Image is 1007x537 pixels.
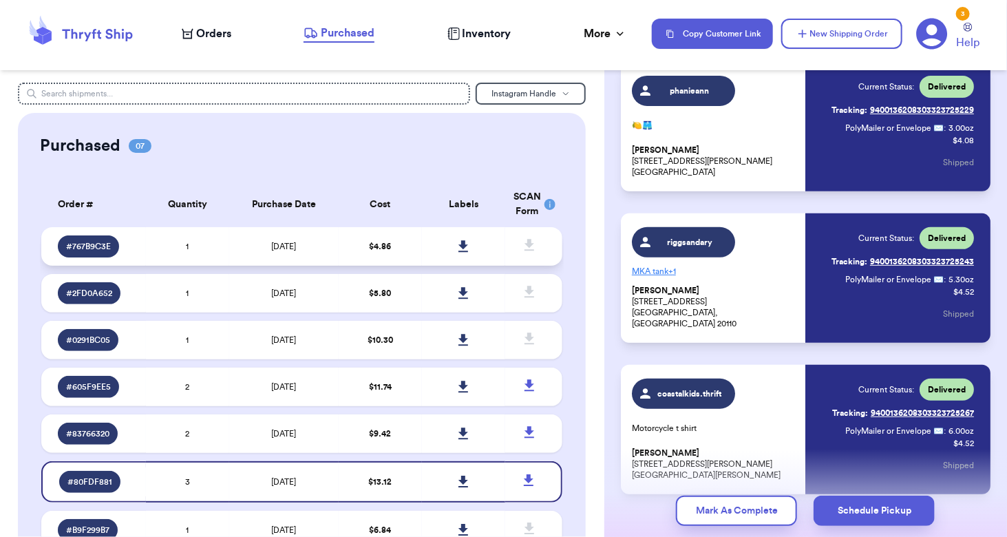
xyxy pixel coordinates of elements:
a: Tracking:9400136208303323725229 [831,99,974,121]
span: PolyMailer or Envelope ✉️ [845,124,944,132]
p: MKA tank [632,260,798,282]
div: SCAN Form [513,190,546,219]
th: Cost [339,182,422,227]
span: [PERSON_NAME] [632,286,699,296]
span: $ 9.42 [369,430,391,438]
span: # 2FD0A652 [66,288,112,299]
span: 1 [186,336,189,344]
a: Purchased [304,25,374,43]
span: $ 11.74 [369,383,392,391]
span: coastalkids.thrift [657,388,722,399]
span: $ 5.80 [369,289,391,297]
span: [PERSON_NAME] [632,448,699,459]
a: Help [956,23,979,51]
span: [DATE] [271,336,296,344]
span: [DATE] [271,383,296,391]
span: $ 13.12 [368,478,392,486]
span: 2 [185,430,189,438]
button: Copy Customer Link [652,19,773,49]
span: # 605F9EE5 [66,381,111,392]
span: : [944,274,946,285]
span: Current Status: [858,233,914,244]
p: Motorcycle t shirt [632,423,798,434]
th: Labels [422,182,505,227]
span: [DATE] [271,242,296,251]
p: $ 4.52 [953,438,974,449]
span: Purchased [321,25,374,41]
a: Orders [182,25,231,42]
span: 3 [185,478,190,486]
p: $ 4.08 [953,135,974,146]
span: Current Status: [858,81,914,92]
span: Instagram Handle [491,89,556,98]
span: Help [956,34,979,51]
span: 2 [185,383,189,391]
span: 3.00 oz [948,123,974,134]
a: Inventory [447,25,511,42]
p: [STREET_ADDRESS] [GEOGRAPHIC_DATA], [GEOGRAPHIC_DATA] 20110 [632,285,798,329]
p: 🍋🩳 [632,120,798,131]
span: [DATE] [271,526,296,534]
span: 6.00 oz [948,425,974,436]
button: Instagram Handle [476,83,586,105]
button: New Shipping Order [781,19,902,49]
th: Order # [41,182,145,227]
span: Tracking: [831,105,867,116]
span: Delivered [928,233,966,244]
span: PolyMailer or Envelope ✉️ [845,275,944,284]
th: Quantity [146,182,229,227]
span: : [944,425,946,436]
span: # 0291BC05 [66,335,110,346]
button: Schedule Pickup [814,496,935,526]
span: $ 6.84 [369,526,391,534]
p: [STREET_ADDRESS][PERSON_NAME] [GEOGRAPHIC_DATA][PERSON_NAME] [632,447,798,481]
span: 07 [129,139,151,153]
span: Tracking: [831,256,867,267]
span: [DATE] [271,478,296,486]
span: Delivered [928,384,966,395]
div: 3 [956,7,970,21]
span: # 83766320 [66,428,109,439]
span: # B9F299B7 [66,525,109,536]
span: 1 [186,289,189,297]
span: 1 [186,526,189,534]
span: Tracking: [832,408,868,419]
span: # 80FDF881 [67,476,112,487]
p: [STREET_ADDRESS][PERSON_NAME] [GEOGRAPHIC_DATA] [632,145,798,178]
p: $ 4.52 [953,286,974,297]
a: Tracking:9400136208303323725267 [832,402,974,424]
th: Purchase Date [229,182,339,227]
span: $ 10.30 [368,336,393,344]
span: riggsandary [657,237,722,248]
span: 1 [186,242,189,251]
button: Shipped [943,450,974,481]
input: Search shipments... [18,83,470,105]
h2: Purchased [40,135,120,157]
button: Shipped [943,299,974,329]
span: Orders [196,25,231,42]
span: [DATE] [271,430,296,438]
span: # 767B9C3E [66,241,111,252]
span: [DATE] [271,289,296,297]
button: Mark As Complete [676,496,797,526]
span: Current Status: [858,384,914,395]
span: $ 4.86 [369,242,391,251]
button: Shipped [943,147,974,178]
div: More [584,25,627,42]
a: 3 [916,18,948,50]
span: [PERSON_NAME] [632,145,699,156]
span: 5.30 oz [948,274,974,285]
span: : [944,123,946,134]
span: PolyMailer or Envelope ✉️ [845,427,944,435]
span: + 1 [668,267,676,275]
span: Inventory [463,25,511,42]
a: Tracking:9400136208303323725243 [831,251,974,273]
span: Delivered [928,81,966,92]
span: phanieann [657,85,722,96]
